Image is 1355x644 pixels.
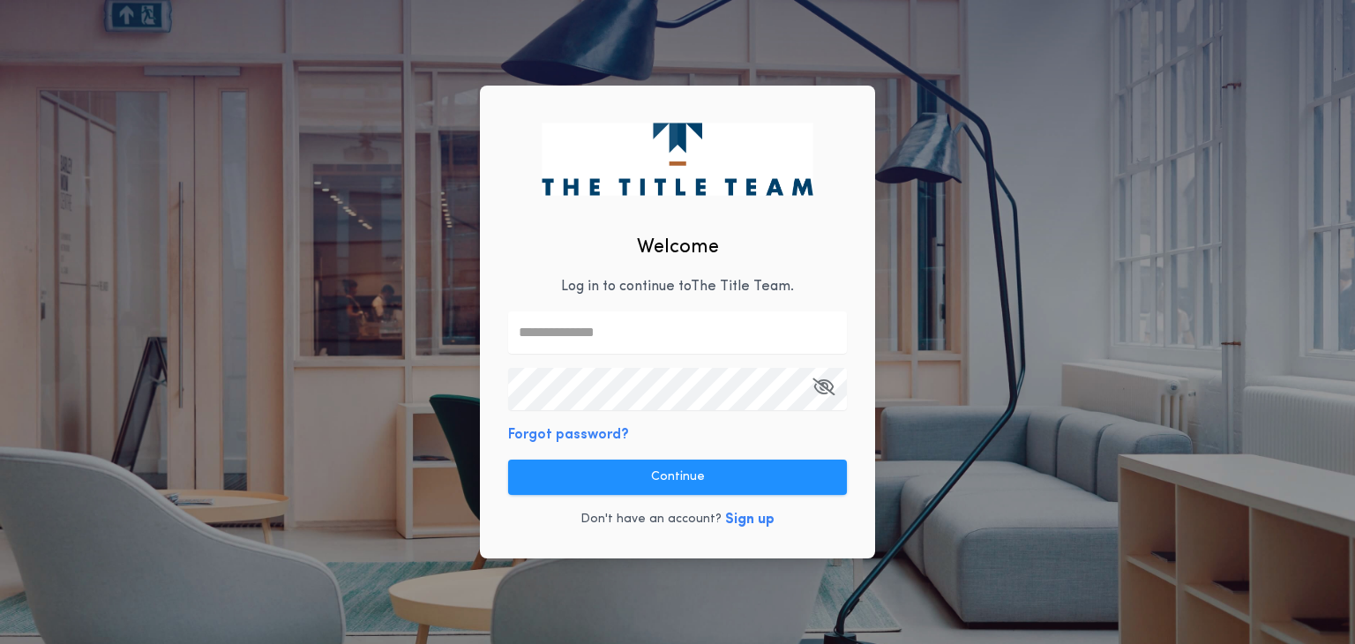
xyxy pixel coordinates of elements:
[580,511,722,528] p: Don't have an account?
[561,276,794,297] p: Log in to continue to The Title Team .
[725,509,775,530] button: Sign up
[542,123,812,195] img: logo
[508,424,629,446] button: Forgot password?
[508,460,847,495] button: Continue
[637,233,719,262] h2: Welcome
